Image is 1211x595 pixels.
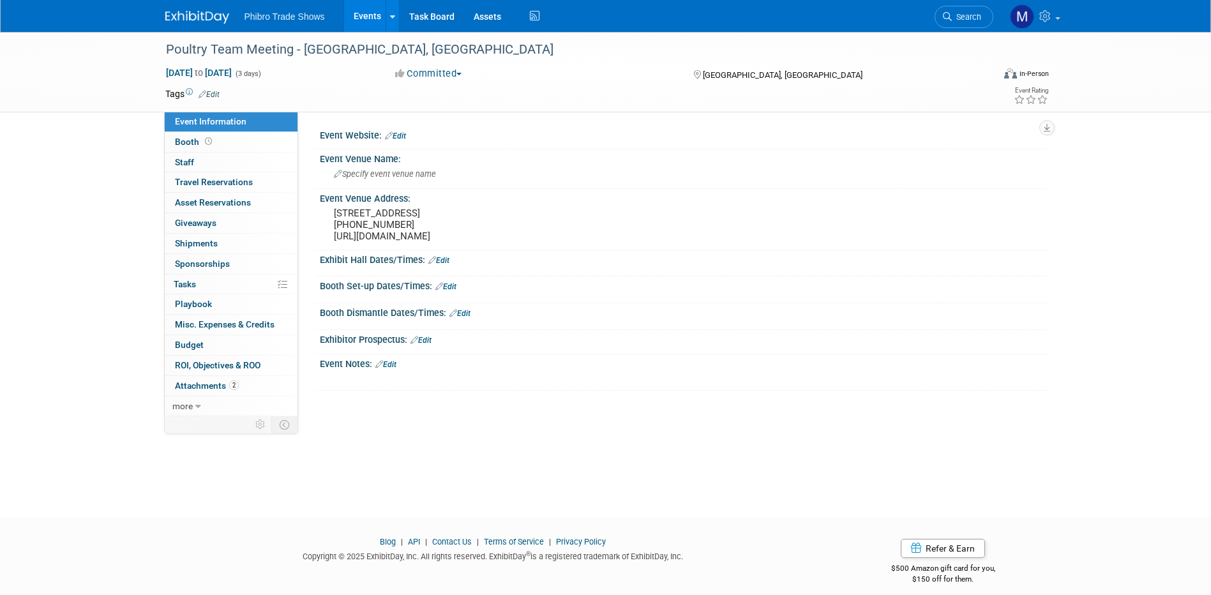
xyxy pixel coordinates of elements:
[165,172,297,192] a: Travel Reservations
[175,360,260,370] span: ROI, Objectives & ROO
[271,416,297,433] td: Toggle Event Tabs
[165,294,297,314] a: Playbook
[546,537,554,546] span: |
[391,67,467,80] button: Committed
[165,315,297,335] a: Misc. Expenses & Credits
[840,574,1046,585] div: $150 off for them.
[199,90,220,99] a: Edit
[1014,87,1048,94] div: Event Rating
[250,416,272,433] td: Personalize Event Tab Strip
[165,153,297,172] a: Staff
[165,67,232,79] span: [DATE] [DATE]
[474,537,482,546] span: |
[1010,4,1034,29] img: Michelle Watts
[165,335,297,355] a: Budget
[165,254,297,274] a: Sponsorships
[165,11,229,24] img: ExhibitDay
[334,207,608,242] pre: [STREET_ADDRESS] [PHONE_NUMBER] [URL][DOMAIN_NAME]
[175,177,253,187] span: Travel Reservations
[385,132,406,140] a: Edit
[428,256,449,265] a: Edit
[432,537,472,546] a: Contact Us
[165,396,297,416] a: more
[334,169,436,179] span: Specify event venue name
[165,112,297,132] a: Event Information
[172,401,193,411] span: more
[175,299,212,309] span: Playbook
[174,279,196,289] span: Tasks
[375,360,396,369] a: Edit
[703,70,862,80] span: [GEOGRAPHIC_DATA], [GEOGRAPHIC_DATA]
[410,336,432,345] a: Edit
[1004,68,1017,79] img: Format-Inperson.png
[165,356,297,375] a: ROI, Objectives & ROO
[1019,69,1049,79] div: In-Person
[193,68,205,78] span: to
[449,309,470,318] a: Edit
[320,354,1046,371] div: Event Notes:
[320,250,1046,267] div: Exhibit Hall Dates/Times:
[408,537,420,546] a: API
[918,66,1049,86] div: Event Format
[320,330,1046,347] div: Exhibitor Prospectus:
[165,234,297,253] a: Shipments
[175,197,251,207] span: Asset Reservations
[202,137,214,146] span: Booth not reserved yet
[901,539,985,558] a: Refer & Earn
[840,555,1046,584] div: $500 Amazon gift card for you,
[484,537,544,546] a: Terms of Service
[952,12,981,22] span: Search
[175,380,239,391] span: Attachments
[320,189,1046,205] div: Event Venue Address:
[162,38,974,61] div: Poultry Team Meeting - [GEOGRAPHIC_DATA], [GEOGRAPHIC_DATA]
[422,537,430,546] span: |
[320,149,1046,165] div: Event Venue Name:
[165,275,297,294] a: Tasks
[526,550,530,557] sup: ®
[175,116,246,126] span: Event Information
[556,537,606,546] a: Privacy Policy
[175,218,216,228] span: Giveaways
[175,319,275,329] span: Misc. Expenses & Credits
[165,193,297,213] a: Asset Reservations
[165,87,220,100] td: Tags
[175,340,204,350] span: Budget
[234,70,261,78] span: (3 days)
[380,537,396,546] a: Blog
[244,11,325,22] span: Phibro Trade Shows
[229,380,239,390] span: 2
[165,213,297,233] a: Giveaways
[165,376,297,396] a: Attachments2
[435,282,456,291] a: Edit
[398,537,406,546] span: |
[320,126,1046,142] div: Event Website:
[935,6,993,28] a: Search
[320,276,1046,293] div: Booth Set-up Dates/Times:
[175,157,194,167] span: Staff
[175,238,218,248] span: Shipments
[165,548,822,562] div: Copyright © 2025 ExhibitDay, Inc. All rights reserved. ExhibitDay is a registered trademark of Ex...
[175,259,230,269] span: Sponsorships
[175,137,214,147] span: Booth
[320,303,1046,320] div: Booth Dismantle Dates/Times:
[165,132,297,152] a: Booth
